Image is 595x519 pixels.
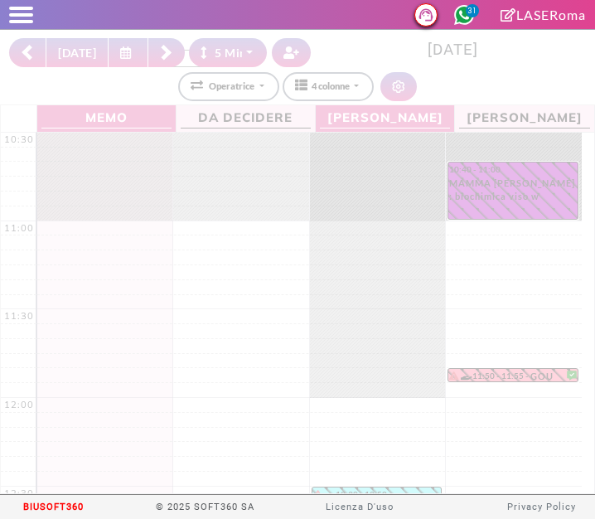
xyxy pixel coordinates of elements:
[1,221,37,235] div: 11:00
[313,488,440,501] div: 12:30 - 12:50
[501,7,586,22] a: LASERoma
[41,107,172,129] span: Memo
[1,398,37,412] div: 12:00
[501,8,516,22] i: Clicca per andare alla pagina di firma
[1,309,37,323] div: 11:30
[1,487,37,501] div: 12:30
[326,502,394,512] a: Licenza D'uso
[466,4,479,17] span: 31
[46,38,109,67] button: [DATE]
[530,370,577,381] div: GOU XINXUAN : controllo inguine
[449,177,577,209] div: MAMMA [PERSON_NAME] : biochimica viso w
[507,502,576,512] a: Privacy Policy
[449,371,458,380] i: Il cliente ha degli insoluti
[272,38,312,67] button: Crea nuovo contatto rapido
[181,107,311,129] span: Da Decidere
[459,107,590,129] span: [PERSON_NAME]
[320,107,450,129] span: [PERSON_NAME]
[201,44,262,61] div: 5 Minuti
[313,490,322,498] i: Il cliente ha degli insoluti
[1,133,37,147] div: 10:30
[321,41,586,60] h3: [DATE]
[449,163,577,176] div: 10:40 - 11:00
[449,370,530,381] div: 11:50 - 11:55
